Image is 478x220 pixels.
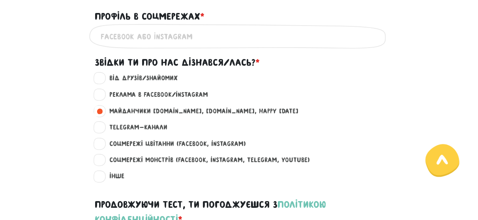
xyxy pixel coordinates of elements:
[103,155,310,165] label: Соцмережі Монстрів (Facebook, Instagram, Telegram, Youtube)
[103,73,178,83] label: Від друзів/знайомих
[95,55,260,70] label: Звідки ти про нас дізнався/лась?
[101,28,377,45] input: Facebook або Instagram
[103,106,299,116] label: Майданчики [DOMAIN_NAME], [DOMAIN_NAME], happy [DATE]
[103,139,246,149] label: Соцмережі Цвітанни (Facebook, Instagram)
[95,9,205,24] label: Профіль в соцмережах
[103,90,208,100] label: Реклама в Facebook/Instagram
[103,172,125,182] label: Інше
[103,122,168,133] label: Telegram-канали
